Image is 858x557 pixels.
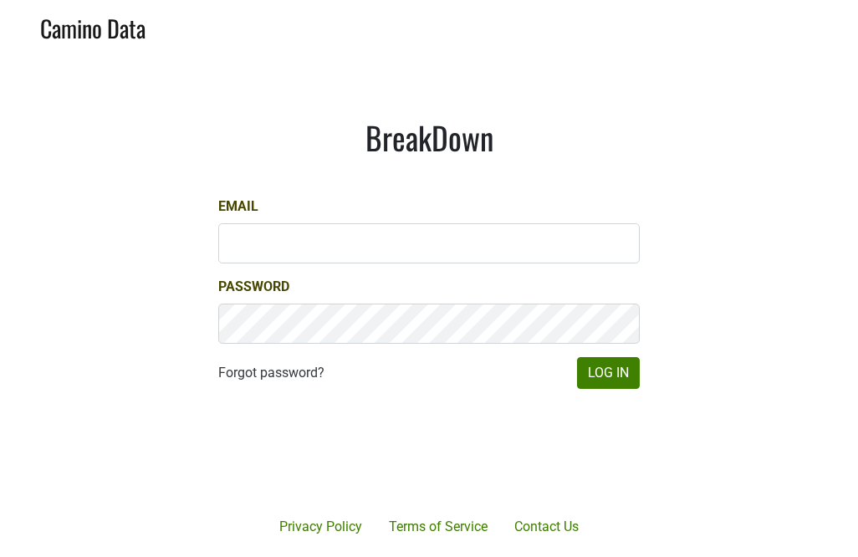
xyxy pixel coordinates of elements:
[375,510,501,544] a: Terms of Service
[577,357,640,389] button: Log In
[266,510,375,544] a: Privacy Policy
[218,197,258,217] label: Email
[218,119,640,156] h1: BreakDown
[218,277,289,297] label: Password
[40,7,146,46] a: Camino Data
[218,363,324,383] a: Forgot password?
[501,510,592,544] a: Contact Us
